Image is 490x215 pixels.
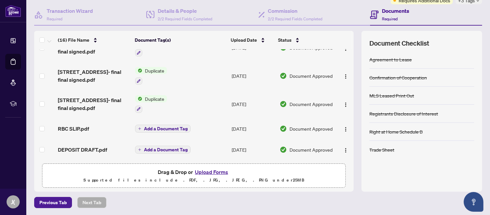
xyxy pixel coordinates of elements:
[58,125,89,133] span: RBC SLIP.pdf
[47,16,62,21] span: Required
[135,125,191,133] button: Add a Document Tag
[369,146,394,153] div: Trade Sheet
[278,36,292,44] span: Status
[55,31,132,49] th: (16) File Name
[58,36,89,44] span: (16) File Name
[268,16,323,21] span: 2/2 Required Fields Completed
[382,16,398,21] span: Required
[290,146,333,153] span: Document Approved
[5,5,21,17] img: logo
[229,62,277,90] td: [DATE]
[229,90,277,118] td: [DATE]
[144,126,188,131] span: Add a Document Tag
[268,7,323,15] h4: Commission
[135,95,167,113] button: Status IconDuplicate
[369,56,412,63] div: Agreement to Lease
[135,95,142,102] img: Status Icon
[229,118,277,139] td: [DATE]
[275,31,335,49] th: Status
[369,92,414,99] div: MLS Leased Print Out
[343,102,348,107] img: Logo
[158,168,230,176] span: Drag & Drop or
[343,74,348,79] img: Logo
[280,125,287,132] img: Document Status
[343,148,348,153] img: Logo
[369,74,427,81] div: Confirmation of Cooperation
[58,146,107,154] span: DEPOSIT DRAFT.pdf
[39,197,67,208] span: Previous Tab
[229,139,277,160] td: [DATE]
[290,125,333,132] span: Document Approved
[46,176,341,184] p: Supported files include .PDF, .JPG, .JPEG, .PNG under 25 MB
[193,168,230,176] button: Upload Forms
[142,67,167,74] span: Duplicate
[138,148,141,151] span: plus
[158,7,212,15] h4: Details & People
[138,127,141,130] span: plus
[228,31,276,49] th: Upload Date
[142,95,167,102] span: Duplicate
[290,100,333,108] span: Document Approved
[231,36,257,44] span: Upload Date
[464,192,483,212] button: Open asap
[340,99,351,109] button: Logo
[369,39,429,48] span: Document Checklist
[132,31,228,49] th: Document Tag(s)
[369,128,423,135] div: Right at Home Schedule B
[135,67,142,74] img: Status Icon
[144,147,188,152] span: Add a Document Tag
[77,197,106,208] button: Next Tab
[11,197,15,206] span: J(
[42,164,345,188] span: Drag & Drop orUpload FormsSupported files include .PDF, .JPG, .JPEG, .PNG under25MB
[58,96,130,112] span: [STREET_ADDRESS]- final final signed.pdf
[343,127,348,132] img: Logo
[34,197,72,208] button: Previous Tab
[280,72,287,79] img: Document Status
[340,71,351,81] button: Logo
[135,146,191,154] button: Add a Document Tag
[280,146,287,153] img: Document Status
[382,7,409,15] h4: Documents
[47,7,93,15] h4: Transaction Wizard
[58,68,130,84] span: [STREET_ADDRESS]- final final signed.pdf
[158,16,212,21] span: 2/2 Required Fields Completed
[290,72,333,79] span: Document Approved
[340,144,351,155] button: Logo
[340,123,351,134] button: Logo
[280,100,287,108] img: Document Status
[135,67,167,85] button: Status IconDuplicate
[369,110,438,117] div: Registrants Disclosure of Interest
